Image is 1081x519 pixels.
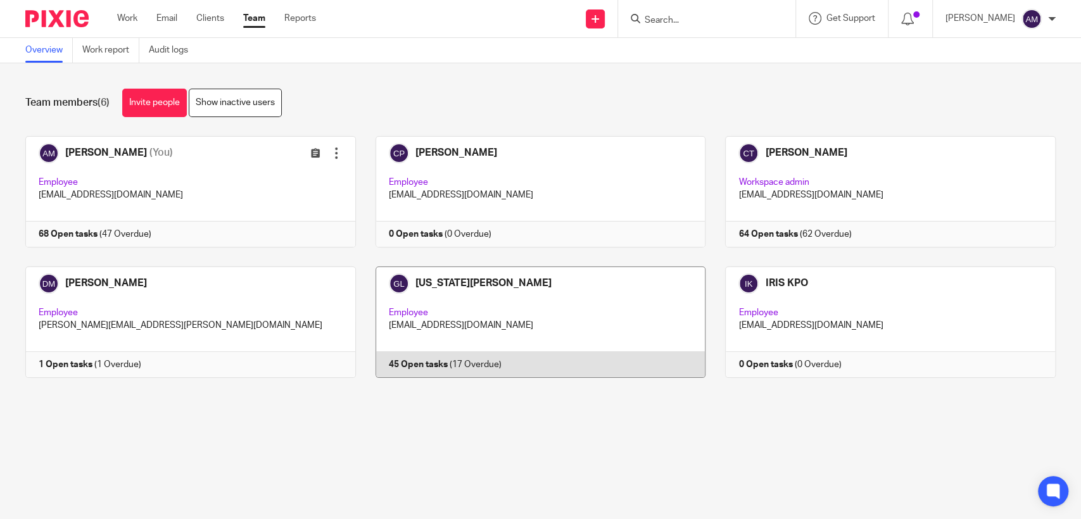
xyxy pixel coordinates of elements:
a: Show inactive users [189,89,282,117]
input: Search [643,15,757,27]
a: Email [156,12,177,25]
img: Pixie [25,10,89,27]
a: Invite people [122,89,187,117]
a: Work report [82,38,139,63]
a: Audit logs [149,38,198,63]
a: Overview [25,38,73,63]
a: Work [117,12,137,25]
h1: Team members [25,96,110,109]
a: Reports [284,12,316,25]
a: Team [243,12,265,25]
p: [PERSON_NAME] [945,12,1015,25]
span: Get Support [826,14,875,23]
span: (6) [98,97,110,108]
img: svg%3E [1021,9,1042,29]
a: Clients [196,12,224,25]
